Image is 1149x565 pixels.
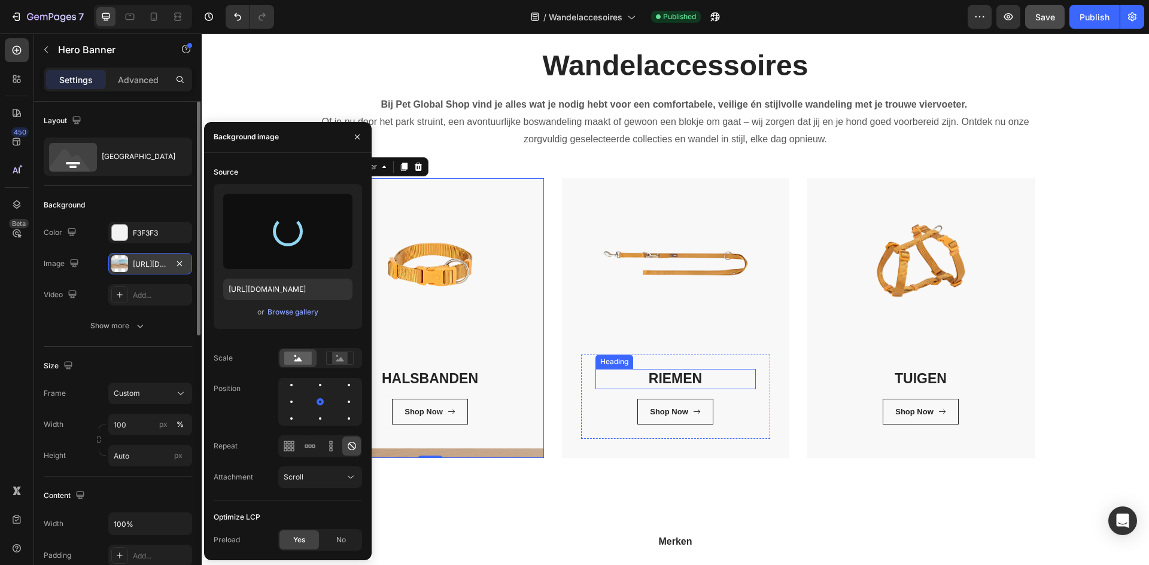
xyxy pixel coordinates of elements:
[694,372,732,384] div: Shop Now
[1035,12,1055,22] span: Save
[214,535,240,545] div: Preload
[226,5,274,29] div: Undo/Redo
[1080,11,1110,23] div: Publish
[549,11,622,23] span: Wandelaccesoires
[284,472,303,481] span: Scroll
[44,200,85,210] div: Background
[214,512,260,523] div: Optimize LCP
[44,113,84,129] div: Layout
[214,132,279,142] div: Background image
[177,419,184,430] div: %
[278,466,362,488] button: Scroll
[44,550,71,561] div: Padding
[44,256,81,272] div: Image
[108,383,192,404] button: Custom
[202,33,1149,565] iframe: Design area
[396,323,429,334] div: Heading
[133,290,189,301] div: Add...
[174,451,183,460] span: px
[156,417,171,432] button: %
[44,450,66,461] label: Height
[214,441,238,451] div: Repeat
[203,372,241,384] div: Shop Now
[293,535,305,545] span: Yes
[394,335,554,356] h3: RIEMEN
[44,225,79,241] div: Color
[44,388,66,399] label: Frame
[109,513,191,535] input: Auto
[214,353,233,364] div: Scale
[130,128,178,139] div: Hero Banner
[108,414,192,435] input: px%
[133,259,168,270] div: [URL][DOMAIN_NAME]
[90,320,146,332] div: Show more
[1108,506,1137,535] div: Open Intercom Messenger
[436,365,512,392] a: Shop Now
[108,445,192,466] input: px
[44,358,75,374] div: Size
[44,315,192,337] button: Show more
[58,42,160,57] p: Hero Banner
[257,305,265,319] span: or
[59,74,93,86] p: Settings
[44,488,87,504] div: Content
[267,306,319,318] button: Browse gallery
[1025,5,1065,29] button: Save
[214,383,241,394] div: Position
[681,365,757,392] a: Shop Now
[102,143,175,170] div: [GEOGRAPHIC_DATA]
[639,335,800,356] h3: TUIGEN
[11,127,29,137] div: 450
[114,388,140,399] span: Custom
[159,419,168,430] div: px
[133,228,189,239] div: F3F3F3
[173,417,187,432] button: px
[214,472,253,482] div: Attachment
[44,518,63,529] div: Width
[78,10,84,24] p: 7
[1069,5,1120,29] button: Publish
[9,219,29,228] div: Beta
[44,287,80,303] div: Video
[268,307,318,317] div: Browse gallery
[115,501,833,516] h2: Merken
[214,167,238,178] div: Source
[336,535,346,545] span: No
[663,11,696,22] span: Published
[118,74,159,86] p: Advanced
[5,5,89,29] button: 7
[223,279,352,300] input: https://example.com/image.jpg
[543,11,546,23] span: /
[44,419,63,430] label: Width
[448,372,487,384] div: Shop Now
[133,551,189,561] div: Add...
